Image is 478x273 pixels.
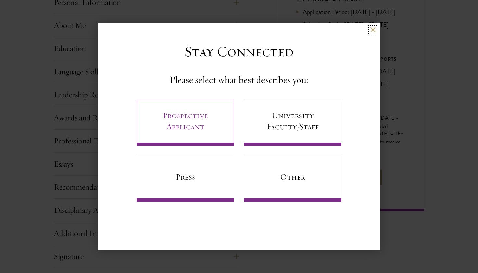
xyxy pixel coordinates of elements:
a: Other [244,156,341,202]
a: Prospective Applicant [137,100,234,146]
h4: Please select what best describes you: [170,74,308,87]
a: University Faculty/Staff [244,100,341,146]
a: Press [137,156,234,202]
h3: Stay Connected [184,43,294,61]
